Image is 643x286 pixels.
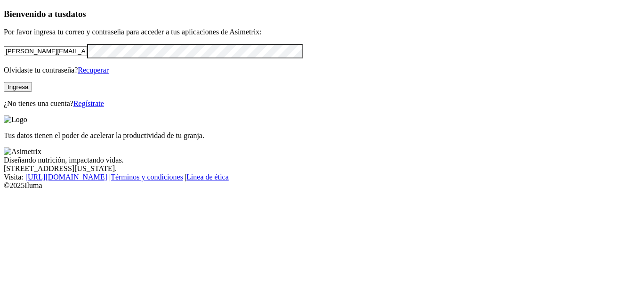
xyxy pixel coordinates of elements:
div: Visita : | | [4,173,639,181]
p: Por favor ingresa tu correo y contraseña para acceder a tus aplicaciones de Asimetrix: [4,28,639,36]
a: Recuperar [78,66,109,74]
h3: Bienvenido a tus [4,9,639,19]
a: [URL][DOMAIN_NAME] [25,173,107,181]
p: Olvidaste tu contraseña? [4,66,639,74]
a: Regístrate [73,99,104,107]
img: Logo [4,115,27,124]
div: [STREET_ADDRESS][US_STATE]. [4,164,639,173]
div: © 2025 Iluma [4,181,639,190]
div: Diseñando nutrición, impactando vidas. [4,156,639,164]
p: ¿No tienes una cuenta? [4,99,639,108]
span: datos [66,9,86,19]
a: Términos y condiciones [111,173,183,181]
a: Línea de ética [186,173,229,181]
button: Ingresa [4,82,32,92]
input: Tu correo [4,46,87,56]
img: Asimetrix [4,147,41,156]
p: Tus datos tienen el poder de acelerar la productividad de tu granja. [4,131,639,140]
